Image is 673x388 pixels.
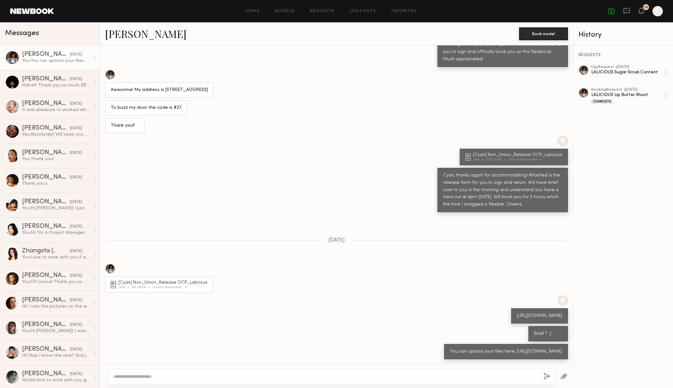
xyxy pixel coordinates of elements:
a: ugcRequest •[DATE]LALICIOUS Sugar Scrub Content [591,65,668,80]
a: [PERSON_NAME] [105,27,186,41]
div: You: Love to work with you if we can make it happen! [22,254,90,260]
div: booking Request • [DATE] [591,88,664,92]
div: [PERSON_NAME] [22,223,70,230]
a: Favorites [391,9,417,13]
div: .pdf [473,158,486,161]
div: [DATE] [70,101,82,107]
div: [DATE] [70,297,82,303]
div: You: Of course! Thank you so much!! Sorry I did not see this message come through from earlier :/ [22,279,90,285]
div: [Cyan] Non_Union_Release OCP_Lalicious [118,280,209,285]
div: ugc Request • [DATE] [591,65,664,69]
a: Home [246,9,260,13]
div: [PERSON_NAME] [22,101,70,107]
span: Messages [5,30,39,37]
div: [PERSON_NAME] [22,51,70,58]
div: Hi! I saw the pictures on the website and love them all 😍 I wanted to see if it’d be possible to ... [22,303,90,310]
div: [PERSON_NAME] [22,346,70,353]
div: [DATE] [70,76,82,82]
div: You: Hi [PERSON_NAME]! I just spoke with the client over this weekend and they have decided to ta... [22,205,90,211]
div: LALICIOUS Lip Butter Shoot [591,92,664,98]
button: Book model [519,27,568,40]
div: History [578,31,668,39]
div: [DATE] [70,347,82,353]
a: K [653,6,663,16]
div: [DATE] [70,175,82,181]
a: Book model [519,31,568,36]
div: Awesome! My address is [STREET_ADDRESS] [111,86,208,94]
div: Click to download [508,158,541,161]
div: Hi! May I know the rate? And just to let you know, I don’t shoot in lingerie and bikini. [22,353,90,359]
a: Requests [310,9,335,13]
div: Thank you x [22,181,90,187]
div: 229.25 KB [486,158,508,161]
div: You: Absolutely! Will keep you on our radar. Thanks again! [22,131,90,138]
div: Zhangsta (. [22,248,70,254]
div: [DATE] [70,371,82,377]
div: [DATE] [70,125,82,131]
div: 312.28 KB [132,286,152,289]
a: [Cyan] Non_Union_Release OCP_Lalicious.pdf312.28 KBClick to download [111,280,209,289]
span: [DATE] [329,238,345,243]
div: .pdf [118,286,132,289]
div: [PERSON_NAME] [22,272,70,279]
a: [Cyan] Non_Union_Release OCP_Lalicious.pdf229.25 KBClick to download [465,153,564,161]
a: Models [275,9,294,13]
div: You: You can upload your files here: [URL][DOMAIN_NAME] [22,58,90,64]
div: Would love to work with you guys again if anything fitting comes up! [22,377,90,383]
div: Thank you!! [111,122,139,130]
div: Click to download [152,286,185,289]
div: [PERSON_NAME] [22,125,70,131]
div: [DATE] [70,322,82,328]
div: You: Thank you! [22,156,90,162]
div: You: Hi! I'm a Project Manager working on a shoot for a bath and body brand called LALICIOUS. I a... [22,230,90,236]
div: [DATE] [70,150,82,156]
div: Complete [591,99,613,104]
div: [PERSON_NAME] [22,150,70,156]
div: [DATE] [70,224,82,230]
div: [Cyan] Non_Union_Release OCP_Lalicious [473,153,564,157]
div: [PERSON_NAME] [22,297,70,303]
div: To buzz my door the code is #27 [111,104,181,112]
div: It was pleasure to worked with you all^^ [22,107,90,113]
div: [DATE] [70,52,82,58]
div: [URL][DOMAIN_NAME] [517,312,562,320]
div: [PERSON_NAME] [22,371,70,377]
div: [PERSON_NAME] [22,322,70,328]
a: Job Posts [350,9,376,13]
div: [DATE] [70,273,82,279]
div: LALICIOUS Sugar Scrub Content [591,69,664,75]
div: [DATE] [70,199,82,205]
div: You can upload your files here: [URL][DOMAIN_NAME] [450,348,562,355]
div: 13 [644,6,648,9]
div: [PERSON_NAME] [22,199,70,205]
div: Hahah! Thank you so much 🫶🏾 [22,82,90,88]
div: You: Hi [PERSON_NAME]! I want to sincerely apologize for the delayed response. I thought I had re... [22,328,90,334]
div: [DATE] [70,248,82,254]
div: REQUESTS [578,53,668,57]
a: bookingRequest •[DATE]LALICIOUS Lip Butter ShootComplete [591,88,668,104]
div: Cyan, thanks again for accommodating! Attached is the release form for you to sign and return. Wi... [443,172,562,209]
div: [PERSON_NAME] [22,174,70,181]
div: [PERSON_NAME] [22,76,70,82]
div: Brief ^ :) [534,330,562,338]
